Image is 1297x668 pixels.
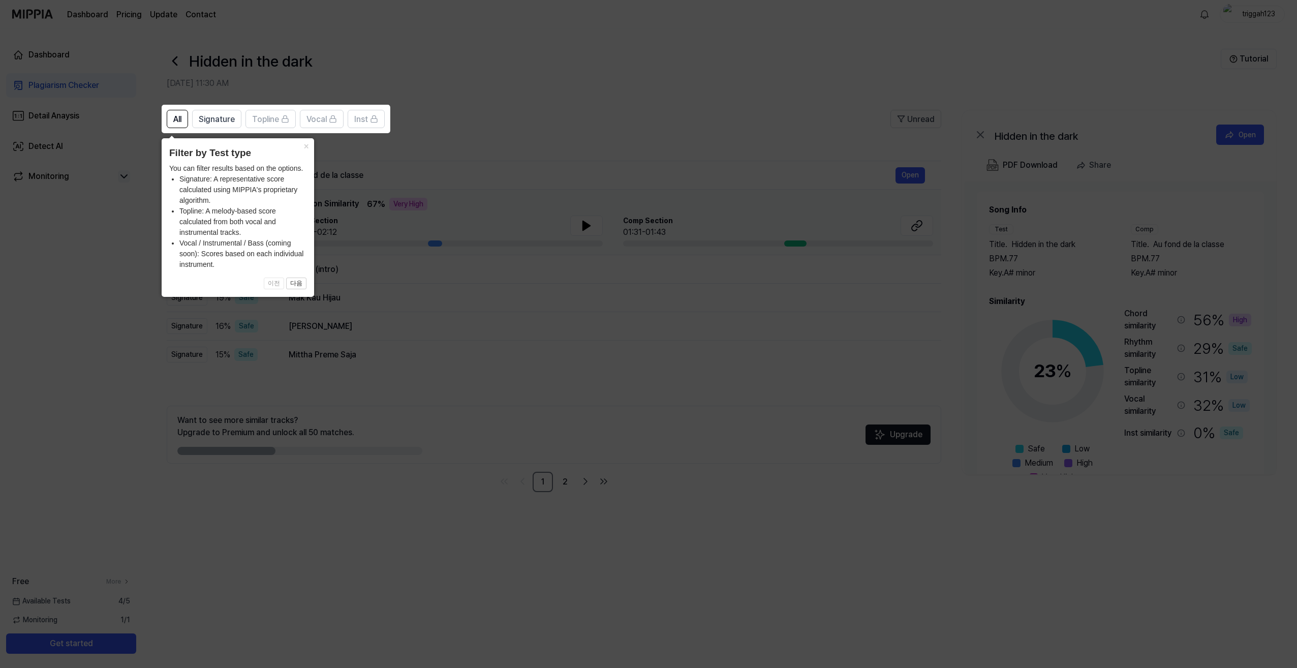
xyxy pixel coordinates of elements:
button: Vocal [300,110,344,128]
button: Signature [192,110,241,128]
button: Close [298,138,314,153]
span: Inst [354,113,368,126]
span: Topline [252,113,279,126]
li: Topline: A melody-based score calculated from both vocal and instrumental tracks. [179,206,306,238]
header: Filter by Test type [169,146,306,161]
button: 다음 [286,278,306,290]
li: Signature: A representative score calculated using MIPPIA's proprietary algorithm. [179,174,306,206]
li: Vocal / Instrumental / Bass (coming soon): Scores based on each individual instrument. [179,238,306,270]
button: Topline [245,110,296,128]
span: Vocal [306,113,327,126]
button: All [167,110,188,128]
button: Inst [348,110,385,128]
span: Signature [199,113,235,126]
div: You can filter results based on the options. [169,163,306,270]
span: All [173,113,181,126]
